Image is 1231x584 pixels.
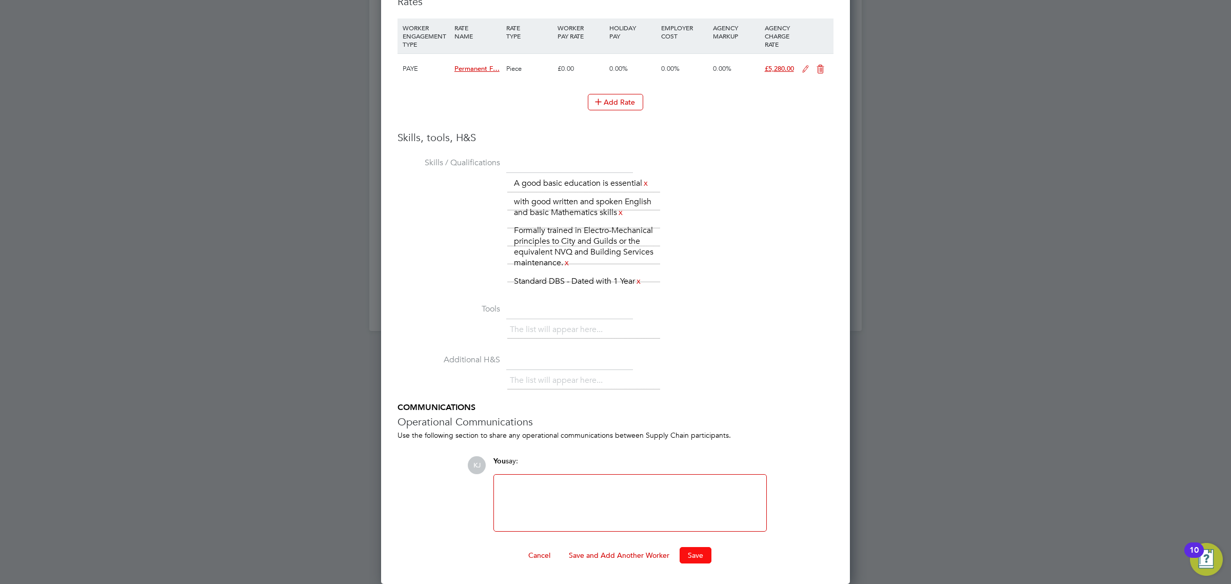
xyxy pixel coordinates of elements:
[765,64,794,73] span: £5,280.00
[400,54,452,84] div: PAYE
[510,224,659,269] li: Formally trained in Electro-Mechanical principles to City and Guilds or the equivalent NVQ and Bu...
[510,177,653,190] li: A good basic education is essential
[661,64,680,73] span: 0.00%
[510,195,659,220] li: with good written and spoken English and basic Mathematics skills
[454,64,500,73] span: Permanent F…
[398,415,833,429] h3: Operational Communications
[555,18,607,45] div: WORKER PAY RATE
[609,64,628,73] span: 0.00%
[713,64,731,73] span: 0.00%
[680,547,711,563] button: Save
[555,54,607,84] div: £0.00
[398,304,500,315] label: Tools
[468,456,486,474] span: KJ
[588,94,643,110] button: Add Rate
[1189,550,1199,563] div: 10
[635,275,642,288] a: x
[1190,543,1223,576] button: Open Resource Center, 10 new notifications
[642,177,649,190] a: x
[398,431,833,440] div: Use the following section to share any operational communications between Supply Chain participants.
[510,275,646,288] li: Standard DBS - Dated with 1 Year
[398,158,500,168] label: Skills / Qualifications
[617,206,624,219] a: x
[510,323,607,337] li: The list will appear here...
[510,374,607,387] li: The list will appear here...
[710,18,762,45] div: AGENCY MARKUP
[398,131,833,144] h3: Skills, tools, H&S
[520,547,559,563] button: Cancel
[493,457,506,465] span: You
[452,18,504,45] div: RATE NAME
[607,18,659,45] div: HOLIDAY PAY
[493,456,767,474] div: say:
[762,18,797,53] div: AGENCY CHARGE RATE
[563,256,570,269] a: x
[400,18,452,53] div: WORKER ENGAGEMENT TYPE
[504,18,555,45] div: RATE TYPE
[659,18,710,45] div: EMPLOYER COST
[398,355,500,365] label: Additional H&S
[504,54,555,84] div: Piece
[398,402,833,413] h5: COMMUNICATIONS
[561,547,678,563] button: Save and Add Another Worker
